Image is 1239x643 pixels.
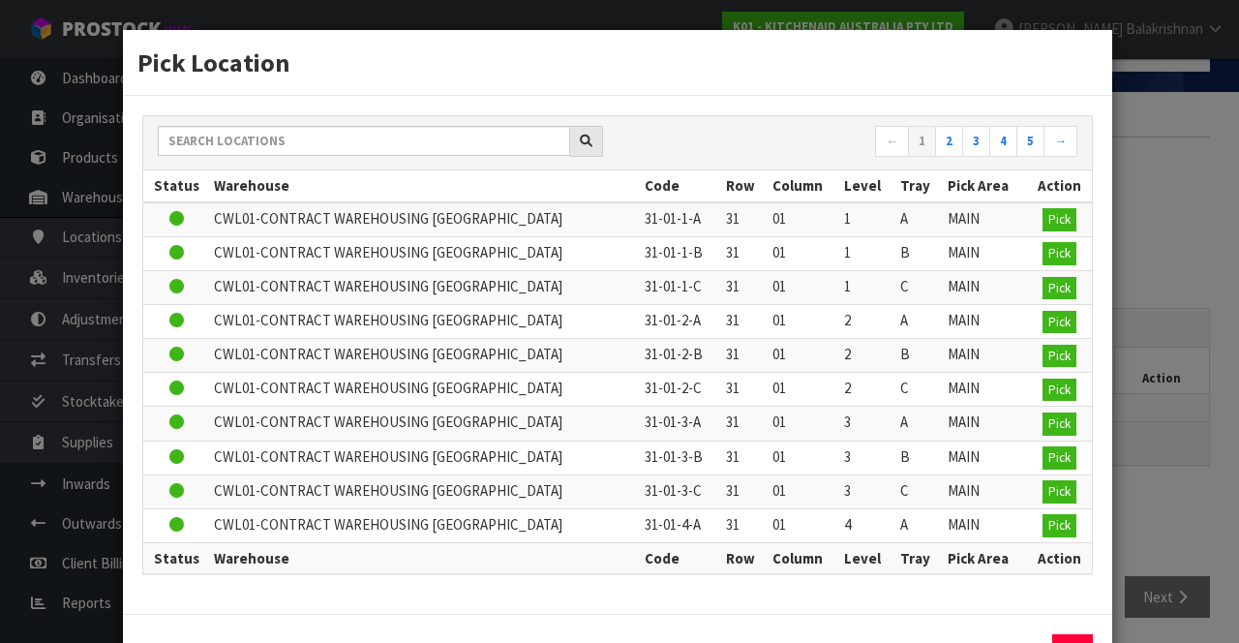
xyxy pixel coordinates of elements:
[1043,446,1076,470] button: Pick
[839,508,895,542] td: 4
[209,441,639,475] td: CWL01-CONTRACT WAREHOUSING [GEOGRAPHIC_DATA]
[1048,449,1071,466] span: Pick
[721,170,768,201] th: Row
[640,508,721,542] td: 31-01-4-A
[768,542,839,573] th: Column
[935,126,963,157] a: 2
[875,126,909,157] a: ←
[989,126,1017,157] a: 4
[1048,415,1071,432] span: Pick
[1016,126,1044,157] a: 5
[908,126,936,157] a: 1
[209,407,639,441] td: CWL01-CONTRACT WAREHOUSING [GEOGRAPHIC_DATA]
[895,202,943,237] td: A
[1043,345,1076,368] button: Pick
[839,542,895,573] th: Level
[1043,126,1077,157] a: →
[1048,483,1071,500] span: Pick
[1043,514,1076,537] button: Pick
[768,441,839,475] td: 01
[640,305,721,339] td: 31-01-2-A
[143,170,209,201] th: Status
[839,270,895,304] td: 1
[721,236,768,270] td: 31
[640,202,721,237] td: 31-01-1-A
[895,373,943,407] td: C
[943,202,1028,237] td: MAIN
[640,407,721,441] td: 31-01-3-A
[1048,348,1071,364] span: Pick
[721,339,768,373] td: 31
[640,170,721,201] th: Code
[721,373,768,407] td: 31
[209,475,639,508] td: CWL01-CONTRACT WAREHOUSING [GEOGRAPHIC_DATA]
[839,202,895,237] td: 1
[1048,382,1071,398] span: Pick
[640,475,721,508] td: 31-01-3-C
[209,305,639,339] td: CWL01-CONTRACT WAREHOUSING [GEOGRAPHIC_DATA]
[839,475,895,508] td: 3
[1043,413,1076,436] button: Pick
[1048,314,1071,330] span: Pick
[1043,379,1076,402] button: Pick
[943,305,1028,339] td: MAIN
[721,270,768,304] td: 31
[768,407,839,441] td: 01
[209,373,639,407] td: CWL01-CONTRACT WAREHOUSING [GEOGRAPHIC_DATA]
[895,542,943,573] th: Tray
[1043,277,1076,300] button: Pick
[209,542,639,573] th: Warehouse
[943,407,1028,441] td: MAIN
[768,508,839,542] td: 01
[768,475,839,508] td: 01
[640,373,721,407] td: 31-01-2-C
[1048,211,1071,228] span: Pick
[962,126,990,157] a: 3
[895,270,943,304] td: C
[1028,170,1092,201] th: Action
[721,305,768,339] td: 31
[943,475,1028,508] td: MAIN
[209,339,639,373] td: CWL01-CONTRACT WAREHOUSING [GEOGRAPHIC_DATA]
[895,339,943,373] td: B
[839,170,895,201] th: Level
[943,542,1028,573] th: Pick Area
[839,339,895,373] td: 2
[768,270,839,304] td: 01
[209,508,639,542] td: CWL01-CONTRACT WAREHOUSING [GEOGRAPHIC_DATA]
[943,373,1028,407] td: MAIN
[768,305,839,339] td: 01
[640,441,721,475] td: 31-01-3-B
[943,170,1028,201] th: Pick Area
[1028,542,1092,573] th: Action
[721,508,768,542] td: 31
[895,305,943,339] td: A
[839,305,895,339] td: 2
[1048,280,1071,296] span: Pick
[1043,311,1076,334] button: Pick
[839,373,895,407] td: 2
[721,202,768,237] td: 31
[1043,480,1076,504] button: Pick
[640,270,721,304] td: 31-01-1-C
[640,236,721,270] td: 31-01-1-B
[209,270,639,304] td: CWL01-CONTRACT WAREHOUSING [GEOGRAPHIC_DATA]
[1043,208,1076,231] button: Pick
[721,475,768,508] td: 31
[943,236,1028,270] td: MAIN
[839,407,895,441] td: 3
[768,236,839,270] td: 01
[209,236,639,270] td: CWL01-CONTRACT WAREHOUSING [GEOGRAPHIC_DATA]
[895,170,943,201] th: Tray
[839,236,895,270] td: 1
[209,202,639,237] td: CWL01-CONTRACT WAREHOUSING [GEOGRAPHIC_DATA]
[632,126,1077,160] nav: Page navigation
[895,407,943,441] td: A
[768,373,839,407] td: 01
[721,407,768,441] td: 31
[943,508,1028,542] td: MAIN
[768,170,839,201] th: Column
[768,202,839,237] td: 01
[943,270,1028,304] td: MAIN
[768,339,839,373] td: 01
